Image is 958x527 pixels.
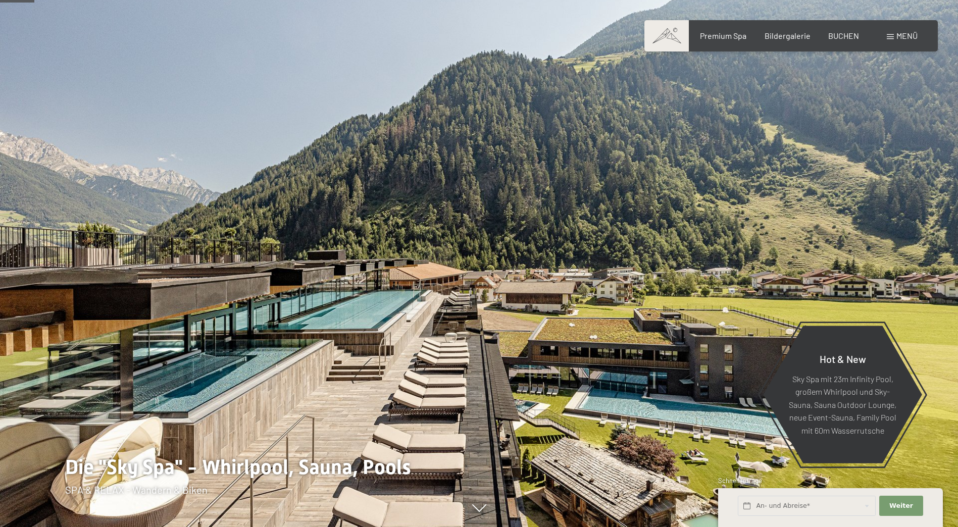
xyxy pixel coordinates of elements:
a: Hot & New Sky Spa mit 23m Infinity Pool, großem Whirlpool und Sky-Sauna, Sauna Outdoor Lounge, ne... [763,325,923,464]
a: BUCHEN [828,31,859,40]
span: Menü [896,31,918,40]
a: Premium Spa [700,31,746,40]
span: Schnellanfrage [718,477,762,485]
a: Bildergalerie [765,31,811,40]
button: Weiter [879,496,923,516]
p: Sky Spa mit 23m Infinity Pool, großem Whirlpool und Sky-Sauna, Sauna Outdoor Lounge, neue Event-S... [788,372,897,437]
span: Hot & New [820,352,866,364]
span: Weiter [889,501,913,510]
